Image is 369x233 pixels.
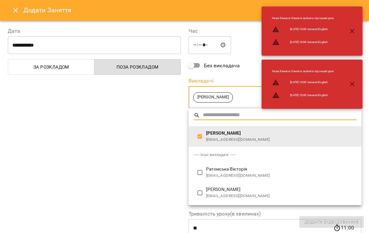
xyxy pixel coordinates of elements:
[206,193,356,199] span: [EMAIL_ADDRESS][DOMAIN_NAME]
[267,89,339,102] li: [DATE] 10:00 General English
[267,36,339,49] li: [DATE] 10:00 General English
[194,152,235,157] span: ── Інші викладачі ──
[206,186,356,193] span: [PERSON_NAME]
[267,14,339,23] li: Нова Кімната : Кімната зайнята під інший урок
[267,67,339,76] li: Нова Кімната : Кімната зайнята під інший урок
[267,23,339,36] li: [DATE] 10:00 General English
[206,130,356,137] span: [PERSON_NAME]
[206,166,356,172] span: Ратомська Вікторія
[206,172,356,179] span: [EMAIL_ADDRESS][DOMAIN_NAME]
[206,137,356,143] span: [EMAIL_ADDRESS][DOMAIN_NAME]
[267,76,339,89] li: [DATE] 10:00 General English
